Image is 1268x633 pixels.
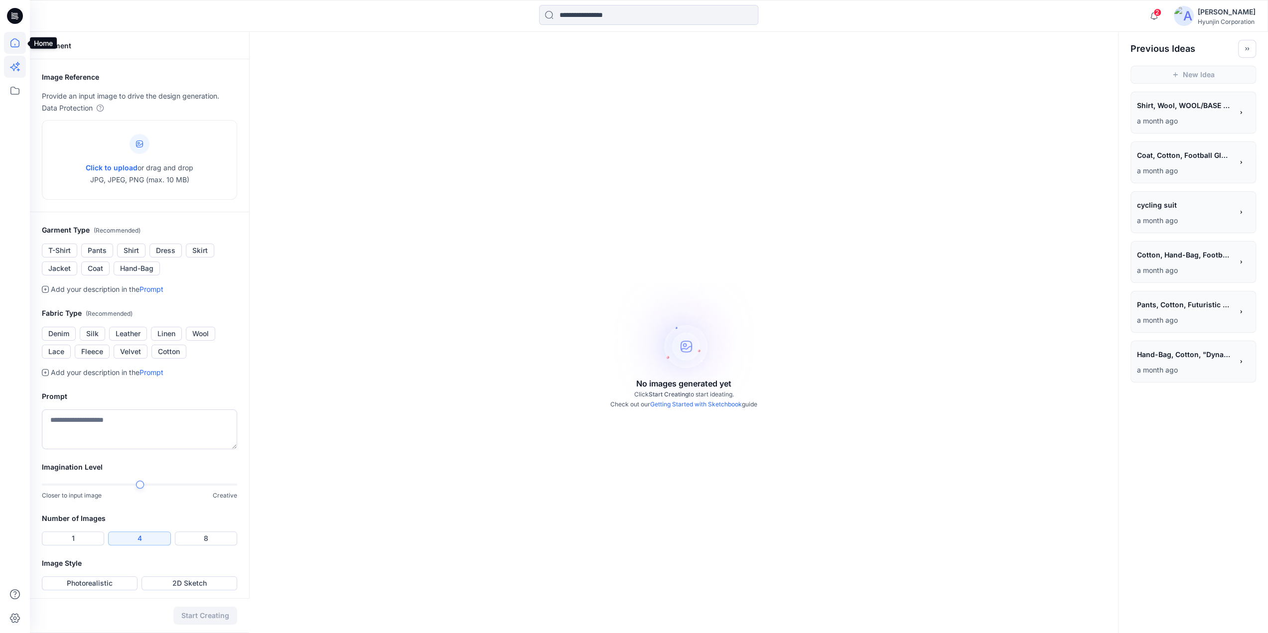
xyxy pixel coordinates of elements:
span: Coat, Cotton, Football Glove Design [1137,148,1232,162]
button: T-Shirt [42,244,77,257]
p: July 22, 2025 [1137,364,1233,376]
button: 8 [175,531,237,545]
p: Click to start ideating. Check out our guide [610,389,757,409]
h2: Image Style [42,557,237,569]
button: 1 [42,531,104,545]
span: ( Recommended ) [94,227,141,234]
button: Linen [151,327,182,341]
p: July 22, 2025 [1137,165,1233,177]
a: Prompt [140,368,163,377]
button: Jacket [42,261,77,275]
button: Coat [81,261,110,275]
p: Add your description in the [51,367,163,379]
a: Getting Started with Sketchbook [650,400,742,408]
div: Hyunjin Corporation [1198,18,1256,25]
button: Fleece [75,345,110,359]
button: Silk [80,327,105,341]
p: or drag and drop JPG, JPEG, PNG (max. 10 MB) [86,162,193,186]
span: cycling suit [1137,198,1232,212]
span: 2 [1153,8,1161,16]
h2: Garment Type [42,224,237,237]
button: Denim [42,327,76,341]
button: Pants [81,244,113,257]
span: Click to upload [86,163,138,172]
a: Prompt [140,285,163,293]
p: July 22, 2025 [1137,314,1233,326]
p: Closer to input image [42,491,102,501]
button: Shirt [117,244,145,257]
h2: Image Reference [42,71,237,83]
p: Data Protection [42,102,93,114]
h2: Prompt [42,390,237,402]
button: 4 [108,531,170,545]
span: Pants, Cotton, Futuristic motocross pants with holographic racing stripes, LED light integration ... [1137,297,1232,312]
span: ( Recommended ) [86,310,133,317]
button: Lace [42,345,71,359]
button: Photorealistic [42,576,138,590]
p: No images generated yet [636,378,731,389]
button: Leather [109,327,147,341]
h2: Imagination Level [42,461,237,473]
button: Hand-Bag [114,261,160,275]
p: July 22, 2025 [1137,264,1233,276]
button: Velvet [114,345,147,359]
button: Skirt [186,244,214,257]
span: Shirt, Wool, WOOL/BASE LAYER [1137,98,1232,113]
p: Provide an input image to drive the design generation. [42,90,237,102]
button: Dress [149,244,182,257]
p: Creative [213,491,237,501]
button: Toggle idea bar [1238,40,1256,58]
h2: Fabric Type [42,307,237,320]
p: July 22, 2025 [1137,215,1233,227]
p: July 22, 2025 [1137,115,1233,127]
span: Cotton, Hand-Bag, Football Glove Design [1137,248,1232,262]
span: Hand-Bag, Cotton, "Dynamic rotating globe with glowing continents, particle effects swirling arou... [1137,347,1232,362]
button: Wool [186,327,215,341]
div: [PERSON_NAME] [1198,6,1256,18]
h2: Number of Images [42,512,237,524]
h2: Previous Ideas [1130,43,1195,55]
p: Add your description in the [51,283,163,295]
button: 2D Sketch [141,576,237,590]
button: Cotton [151,345,186,359]
img: avatar [1174,6,1194,26]
span: Start Creating [649,390,689,398]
